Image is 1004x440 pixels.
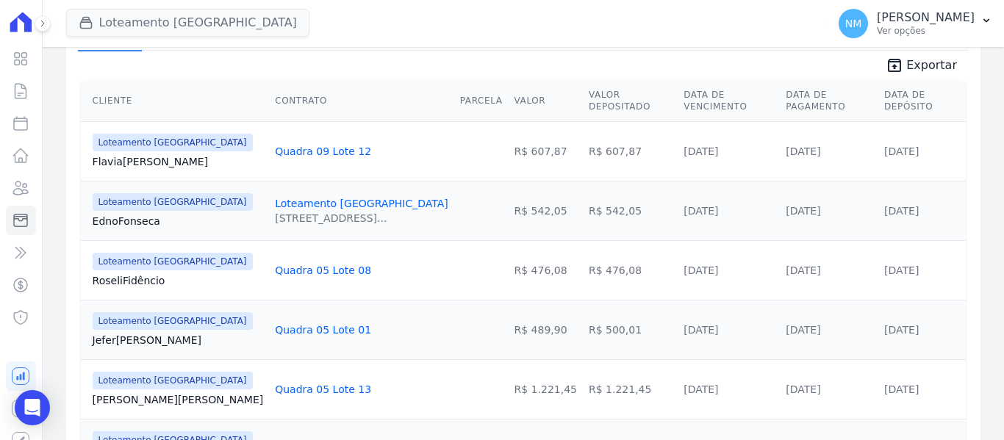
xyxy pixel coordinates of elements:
[583,240,678,300] td: R$ 476,08
[454,80,509,122] th: Parcela
[275,198,448,209] a: Loteamento [GEOGRAPHIC_DATA]
[93,273,264,288] a: RoseliFidêncio
[884,383,919,395] a: [DATE]
[684,205,718,217] a: [DATE]
[93,214,264,228] a: EdnoFonseca
[684,264,718,276] a: [DATE]
[275,145,371,157] a: Quadra 09 Lote 12
[275,324,371,336] a: Quadra 05 Lote 01
[786,383,820,395] a: [DATE]
[93,154,264,169] a: Flavia[PERSON_NAME]
[684,145,718,157] a: [DATE]
[509,121,583,181] td: R$ 607,87
[786,324,820,336] a: [DATE]
[684,324,718,336] a: [DATE]
[827,3,1004,44] button: NM [PERSON_NAME] Ver opções
[509,359,583,419] td: R$ 1.221,45
[275,211,448,226] div: [STREET_ADDRESS]...
[845,18,862,29] span: NM
[81,80,270,122] th: Cliente
[15,390,50,425] div: Open Intercom Messenger
[583,80,678,122] th: Valor Depositado
[786,205,820,217] a: [DATE]
[509,300,583,359] td: R$ 489,90
[884,205,919,217] a: [DATE]
[684,383,718,395] a: [DATE]
[786,264,820,276] a: [DATE]
[583,300,678,359] td: R$ 500,01
[509,240,583,300] td: R$ 476,08
[786,145,820,157] a: [DATE]
[93,372,253,389] span: Loteamento [GEOGRAPHIC_DATA]
[780,80,878,122] th: Data de Pagamento
[884,264,919,276] a: [DATE]
[269,80,454,122] th: Contrato
[877,25,975,37] p: Ver opções
[884,324,919,336] a: [DATE]
[583,359,678,419] td: R$ 1.221,45
[93,253,253,270] span: Loteamento [GEOGRAPHIC_DATA]
[583,181,678,240] td: R$ 542,05
[886,57,903,74] i: unarchive
[93,312,253,330] span: Loteamento [GEOGRAPHIC_DATA]
[93,333,264,347] a: Jefer[PERSON_NAME]
[93,193,253,211] span: Loteamento [GEOGRAPHIC_DATA]
[93,392,264,407] a: [PERSON_NAME][PERSON_NAME]
[275,383,371,395] a: Quadra 05 Lote 13
[877,10,975,25] p: [PERSON_NAME]
[93,134,253,151] span: Loteamento [GEOGRAPHIC_DATA]
[878,80,966,122] th: Data de Depósito
[583,121,678,181] td: R$ 607,87
[678,80,780,122] th: Data de Vencimento
[874,57,969,77] a: unarchive Exportar
[884,145,919,157] a: [DATE]
[509,80,583,122] th: Valor
[509,181,583,240] td: R$ 542,05
[906,57,957,74] span: Exportar
[66,9,309,37] button: Loteamento [GEOGRAPHIC_DATA]
[275,264,371,276] a: Quadra 05 Lote 08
